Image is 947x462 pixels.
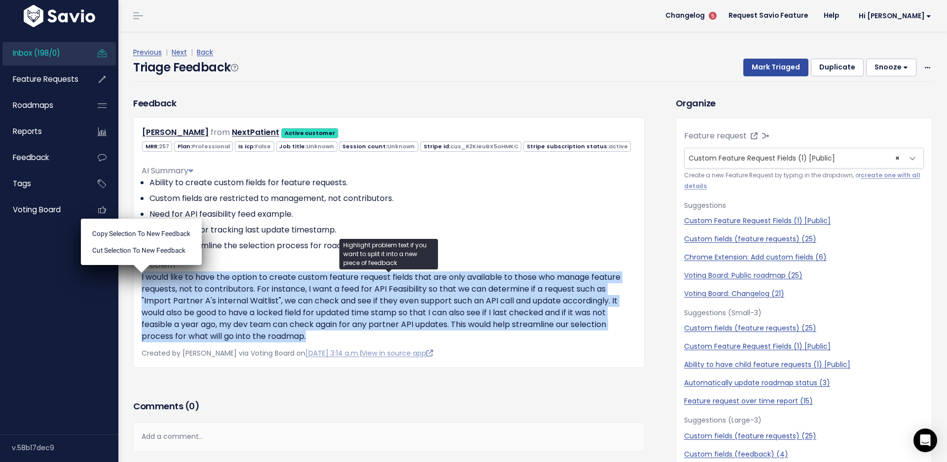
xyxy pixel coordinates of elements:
span: 0 [189,400,195,412]
a: Hi [PERSON_NAME] [847,8,939,24]
span: active [609,142,628,150]
strong: Active customer [285,129,335,137]
span: Changelog [665,12,705,19]
a: [PERSON_NAME] [142,127,209,138]
span: Inbox (198/0) [13,48,60,58]
span: cus_R2KieuBX5oHMKC [450,142,518,150]
a: Previous [133,47,162,57]
span: Stripe id: [420,141,521,152]
li: Locked field for tracking last update timestamp. [149,224,636,236]
a: Request Savio Feature [721,8,816,23]
h3: Comments ( ) [133,399,645,413]
span: Feature Requests [13,74,78,84]
li: Custom fields are restricted to management, not contributors. [149,193,636,204]
a: Custom fields (feedback) (4) [684,449,924,460]
a: Roadmaps [2,94,82,117]
span: | [189,47,195,57]
span: AI Summary [142,165,193,176]
span: Hi [PERSON_NAME] [859,12,931,20]
span: False [255,142,271,150]
h4: Triage Feedback [133,59,238,76]
div: Highlight problem text if you want to split it into a new piece of feedback [339,239,438,269]
span: Feedback [13,152,49,163]
span: Reports [13,126,42,136]
a: NextPatient [232,127,279,138]
a: [DATE] 3:14 a.m. [305,348,360,358]
a: Inbox (198/0) [2,42,82,65]
h3: Organize [676,97,932,110]
a: Feature request over time report (15) [684,396,924,406]
button: Snooze [866,59,916,76]
div: v.58b17dec9 [12,435,118,461]
a: Feedback [2,146,82,169]
li: Cut selection to new Feedback [85,242,198,259]
span: Roadmaps [13,100,53,110]
span: × [895,148,900,168]
li: Copy selection to new Feedback [85,225,198,242]
a: Voting Board: Changelog (21) [684,289,924,299]
a: Reports [2,120,82,143]
a: Automatically update roadmap status (3) [684,378,924,388]
span: | [164,47,170,57]
span: Custom Feature Request Fields (1) [Public] [689,153,835,163]
a: Voting Board [2,198,82,221]
span: Is icp: [235,141,274,152]
a: Back [197,47,213,57]
span: Unknown [387,142,415,150]
li: Need for API feasibility feed example. [149,208,636,220]
a: Help [816,8,847,23]
span: 5 [709,12,717,20]
span: Unknown [306,142,334,150]
a: Voting Board: Public roadmap (25) [684,270,924,281]
span: MRR: [142,141,172,152]
a: Feature Requests [2,68,82,91]
p: I would like to have the option to create custom feature request fields that are only available t... [142,271,636,342]
span: Created by [PERSON_NAME] via Voting Board on | [142,348,433,358]
span: Tags [13,178,31,189]
a: Custom Feature Request Fields (1) [Public] [684,216,924,226]
h3: Feedback [133,97,176,110]
a: Custom fields (feature requests) (25) [684,431,924,441]
img: logo-white.9d6f32f41409.svg [21,5,98,27]
span: Professional [192,142,230,150]
a: Tags [2,172,82,195]
p: Suggestions (Large-3) [684,414,924,427]
a: Ability to have child feature requests (1) [Public] [684,360,924,370]
a: Next [172,47,187,57]
a: Chrome Extension: Add custom fields (6) [684,252,924,263]
button: Duplicate [811,59,864,76]
a: Custom Feature Request Fields (1) [Public] [684,341,924,352]
a: Custom fields (feature requests) (25) [684,234,924,244]
span: from [211,127,230,138]
button: Mark Triaged [743,59,808,76]
li: Ability to create custom fields for feature requests. [149,177,636,189]
span: Stripe subscription status: [523,141,631,152]
div: Add a comment... [133,422,645,451]
span: Plan: [174,141,233,152]
div: Open Intercom Messenger [913,429,937,452]
span: Job title: [276,141,337,152]
label: Feature request [684,130,747,142]
span: 257 [159,142,169,150]
span: Session count: [339,141,418,152]
p: Suggestions (Small-3) [684,307,924,319]
a: Custom fields (feature requests) (25) [684,323,924,333]
small: Create a new Feature Request by typing in the dropdown, or . [684,170,924,192]
span: Voting Board [13,204,61,215]
a: View in source app [362,348,433,358]
a: create one with all details [684,171,920,190]
p: Suggestions [684,199,924,212]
